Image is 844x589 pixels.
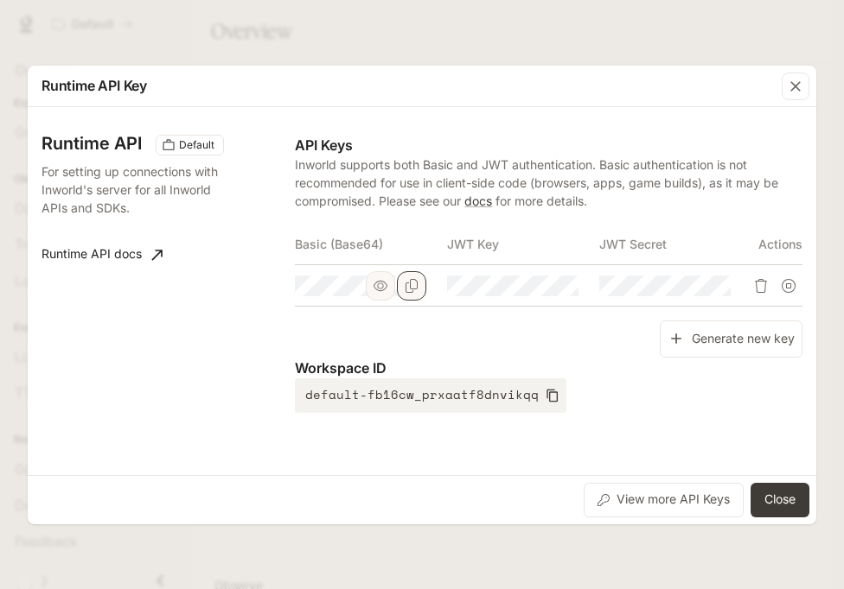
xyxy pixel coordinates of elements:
[747,272,775,300] button: Delete API key
[464,193,492,208] a: docs
[35,237,169,272] a: Runtime API docs
[447,224,599,265] th: JWT Key
[295,378,566,413] button: default-fb16cw_prxaatf8dnvikqq
[156,135,224,155] div: These keys will apply to your current workspace only
[42,162,221,217] p: For setting up connections with Inworld's server for all Inworld APIs and SDKs.
[397,271,426,301] button: Copy Basic (Base64)
[751,483,809,517] button: Close
[660,320,802,358] button: Generate new key
[584,483,744,517] button: View more API Keys
[295,135,802,155] p: API Keys
[172,137,221,153] span: Default
[42,75,147,96] p: Runtime API Key
[751,224,802,265] th: Actions
[775,272,802,300] button: Suspend API key
[599,224,751,265] th: JWT Secret
[295,224,447,265] th: Basic (Base64)
[295,358,802,378] p: Workspace ID
[42,135,142,152] h3: Runtime API
[295,155,802,210] p: Inworld supports both Basic and JWT authentication. Basic authentication is not recommended for u...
